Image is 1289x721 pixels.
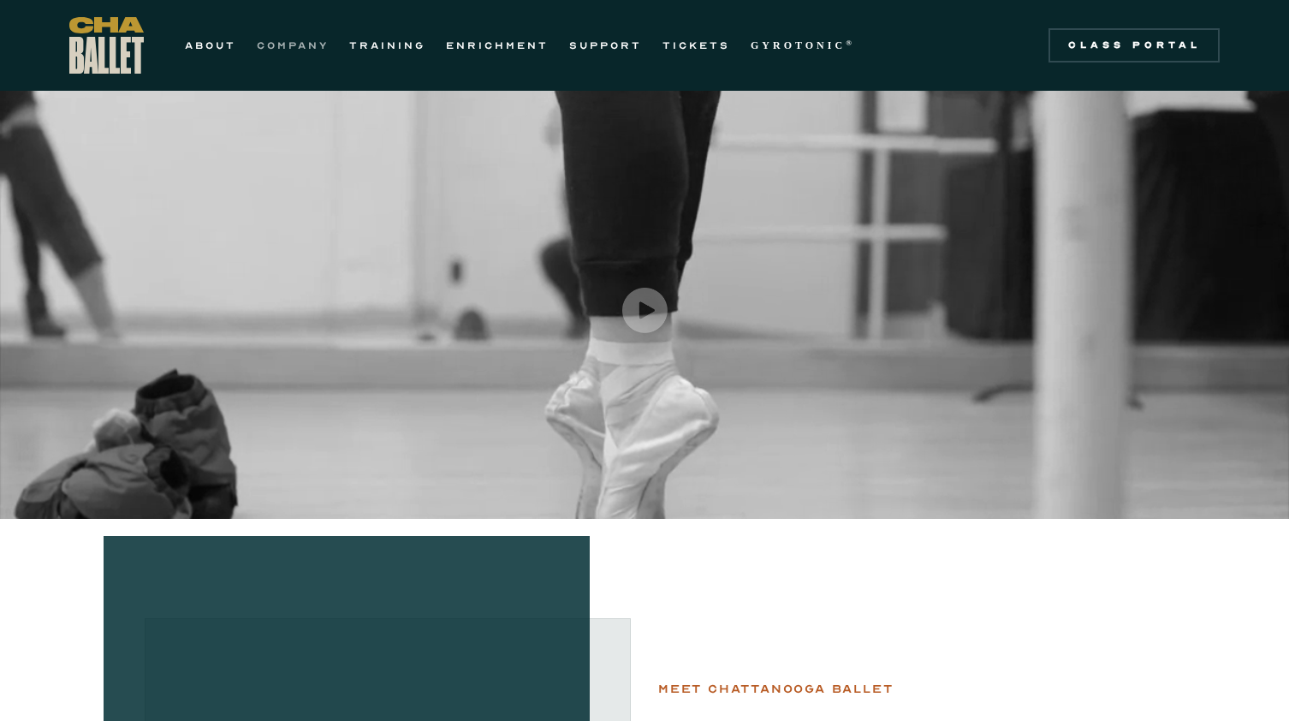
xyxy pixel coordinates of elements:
div: Class Portal [1059,39,1209,52]
div: Meet chattanooga ballet [658,679,893,700]
a: COMPANY [257,35,329,56]
a: Class Portal [1048,28,1220,63]
a: home [69,17,144,74]
a: ENRICHMENT [446,35,549,56]
a: GYROTONIC® [751,35,855,56]
a: TICKETS [662,35,730,56]
sup: ® [846,39,855,47]
a: SUPPORT [569,35,642,56]
strong: GYROTONIC [751,39,846,51]
a: TRAINING [349,35,425,56]
a: ABOUT [185,35,236,56]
